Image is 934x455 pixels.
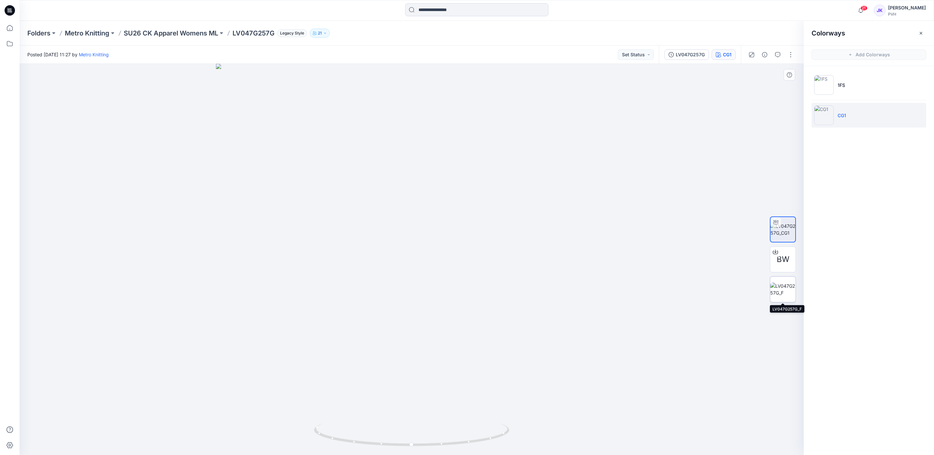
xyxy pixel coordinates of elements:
div: JK [874,5,885,16]
div: CG1 [723,51,731,58]
button: Legacy Style [275,29,307,38]
p: CG1 [838,112,846,119]
a: Metro Knitting [79,52,109,57]
h2: Colorways [812,29,845,37]
img: LV047G257G_CG1 [771,223,795,236]
span: Legacy Style [277,29,307,37]
button: 21 [310,29,330,38]
img: 1FS [814,75,834,95]
button: LV047G257G [664,49,709,60]
a: Folders [27,29,50,38]
img: LV047G257G_F [770,283,796,296]
p: 1FS [838,82,845,89]
div: PVH [888,12,926,17]
span: Posted [DATE] 11:27 by [27,51,109,58]
div: [PERSON_NAME] [888,4,926,12]
div: LV047G257G [676,51,705,58]
p: LV047G257G [233,29,275,38]
p: 21 [318,30,322,37]
button: Details [759,49,770,60]
button: CG1 [712,49,736,60]
span: BW [777,254,789,265]
img: CG1 [814,105,834,125]
a: SU26 CK Apparel Womens ML [124,29,218,38]
span: 21 [860,6,868,11]
a: Metro Knitting [65,29,109,38]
